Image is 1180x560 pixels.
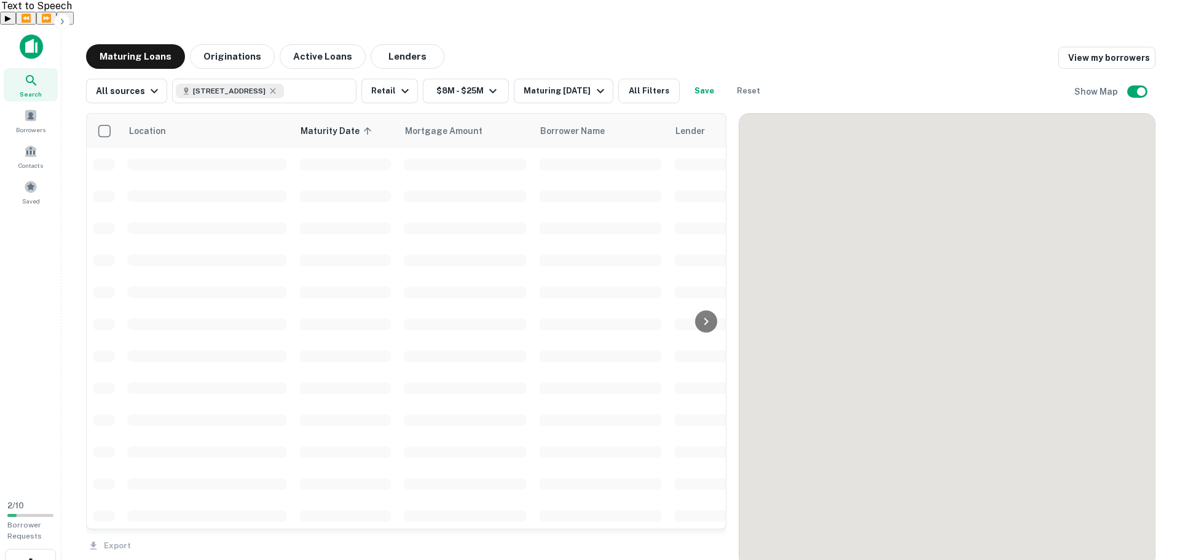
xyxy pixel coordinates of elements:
[1074,85,1120,98] h6: Show Map
[86,79,167,103] button: All sources
[423,79,509,103] button: $8M - $25M
[1119,462,1180,521] iframe: Chat Widget
[361,79,418,103] button: Retail
[398,114,533,148] th: Mortgage Amount
[121,114,293,148] th: Location
[96,84,162,98] div: All sources
[16,12,36,25] button: Previous
[524,84,607,98] div: Maturing [DATE]
[22,196,40,206] span: Saved
[293,114,398,148] th: Maturity Date
[405,124,498,138] span: Mortgage Amount
[540,124,605,138] span: Borrower Name
[7,521,42,540] span: Borrower Requests
[36,12,57,25] button: Forward
[16,125,45,135] span: Borrowers
[7,501,24,510] span: 2 / 10
[193,85,265,97] span: [STREET_ADDRESS]
[4,68,58,101] a: Search
[128,124,166,138] span: Location
[86,44,185,69] button: Maturing Loans
[514,79,613,103] button: Maturing [DATE]
[4,175,58,208] a: Saved
[533,114,668,148] th: Borrower Name
[20,34,43,59] img: capitalize-icon.png
[301,124,376,138] span: Maturity Date
[371,44,444,69] button: Lenders
[668,114,865,148] th: Lender
[20,89,42,99] span: Search
[685,79,724,103] button: Save your search to get updates of matches that match your search criteria.
[1058,47,1155,69] a: View my borrowers
[675,124,705,138] span: Lender
[18,160,43,170] span: Contacts
[729,79,768,103] button: Reset
[280,44,366,69] button: Active Loans
[4,140,58,173] a: Contacts
[618,79,680,103] button: All Filters
[4,104,58,137] a: Borrowers
[57,12,74,25] button: Settings
[190,44,275,69] button: Originations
